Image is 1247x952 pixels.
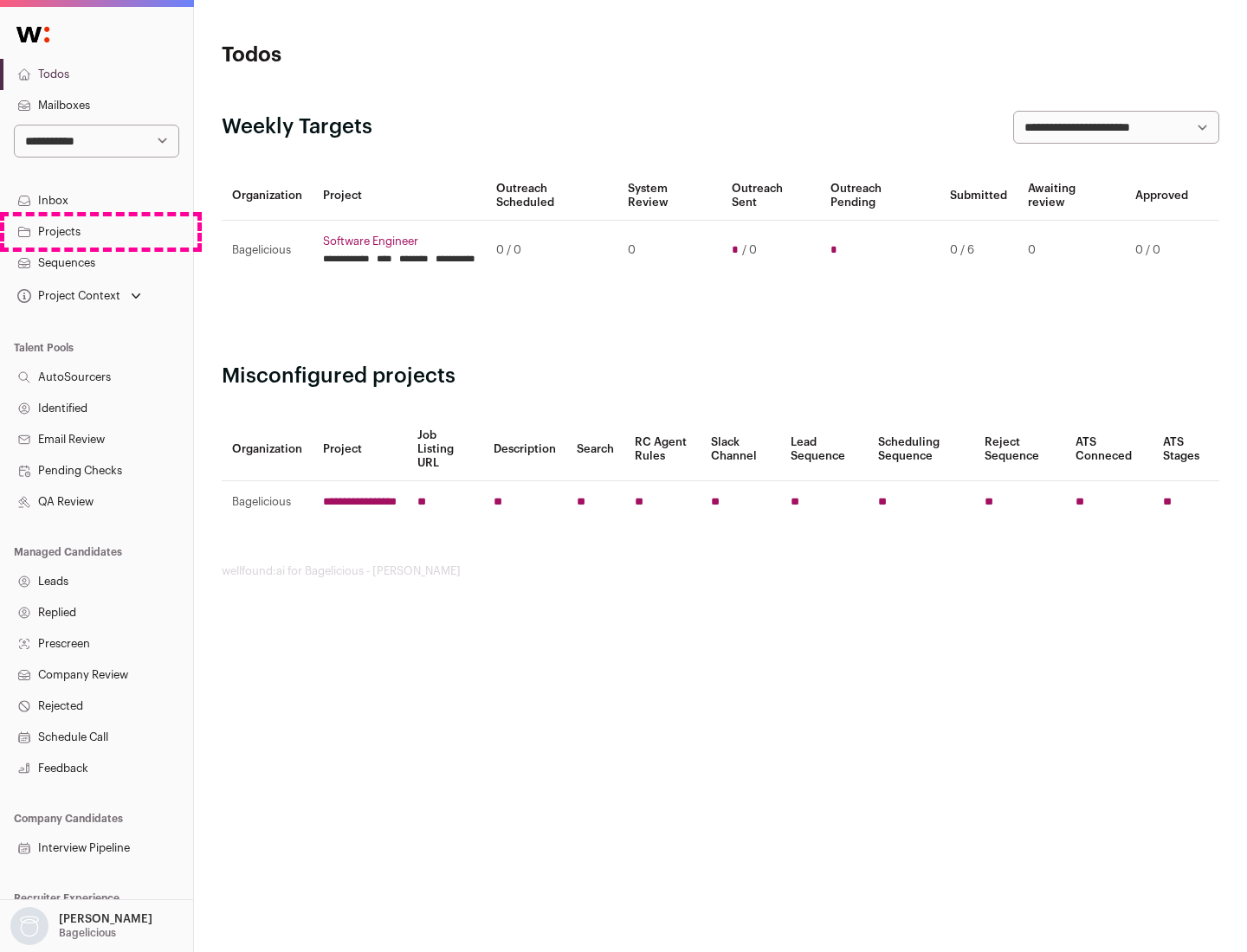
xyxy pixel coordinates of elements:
td: Bagelicious [222,481,313,524]
th: Project [313,171,486,221]
img: nopic.png [10,907,48,945]
td: 0 [617,221,720,280]
th: Scheduling Sequence [868,418,974,481]
button: Open dropdown [14,284,145,308]
th: Lead Sequence [780,418,868,481]
th: ATS Stages [1153,418,1219,481]
th: Organization [222,418,313,481]
th: ATS Conneced [1065,418,1152,481]
th: Project [313,418,407,481]
p: Bagelicious [59,926,116,940]
p: [PERSON_NAME] [59,912,152,926]
th: Outreach Scheduled [486,171,617,221]
td: 0 [1018,221,1125,280]
span: / 0 [742,243,757,257]
td: Bagelicious [222,221,313,280]
th: Organization [222,171,313,221]
img: Wellfound [7,17,59,52]
th: Slack Channel [701,418,780,481]
h1: Todos [222,42,554,69]
td: 0 / 0 [486,221,617,280]
th: RC Agent Rules [624,418,700,481]
th: Submitted [940,171,1018,221]
h2: Weekly Targets [222,113,372,141]
th: Outreach Pending [820,171,939,221]
th: Job Listing URL [407,418,483,481]
a: Software Engineer [323,235,475,248]
th: System Review [617,171,720,221]
td: 0 / 0 [1125,221,1199,280]
div: Project Context [14,289,120,303]
th: Description [483,418,566,481]
td: 0 / 6 [940,221,1018,280]
th: Awaiting review [1018,171,1125,221]
footer: wellfound:ai for Bagelicious - [PERSON_NAME] [222,564,1219,578]
h2: Misconfigured projects [222,363,1219,390]
th: Approved [1125,171,1199,221]
th: Outreach Sent [721,171,821,221]
button: Open dropdown [7,907,156,945]
th: Reject Sequence [974,418,1066,481]
th: Search [566,418,624,481]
